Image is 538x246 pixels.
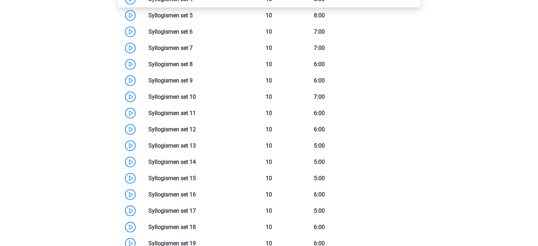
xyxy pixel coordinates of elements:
div: Syllogismen set 16 [143,190,244,199]
div: Syllogismen set 8 [143,60,244,69]
div: Syllogismen set 9 [143,76,244,85]
div: Syllogismen set 12 [143,125,244,134]
div: Syllogismen set 11 [143,109,244,118]
div: Syllogismen set 7 [143,44,244,52]
div: Syllogismen set 18 [143,223,244,231]
div: Syllogismen set 5 [143,11,244,20]
div: Syllogismen set 15 [143,174,244,183]
div: Syllogismen set 13 [143,142,244,150]
div: Syllogismen set 17 [143,207,244,215]
div: Syllogismen set 10 [143,93,244,101]
div: Syllogismen set 14 [143,158,244,166]
div: Syllogismen set 6 [143,28,244,36]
